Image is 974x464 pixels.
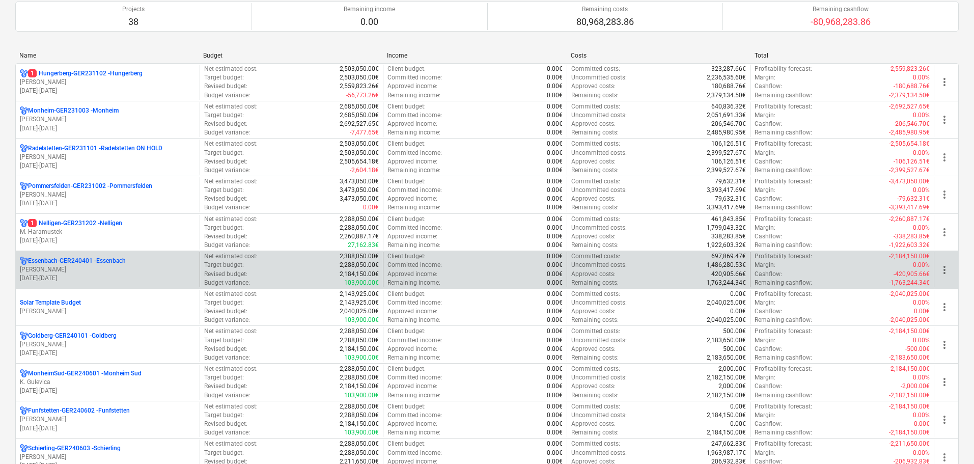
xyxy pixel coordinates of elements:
p: 2,503,050.00€ [340,73,379,82]
p: 2,399,527.67€ [707,149,746,157]
p: Remaining income : [387,91,440,100]
p: Cashflow : [755,307,782,316]
p: [DATE] - [DATE] [20,124,196,133]
p: Remaining costs : [571,316,619,324]
p: 2,503,050.00€ [340,149,379,157]
p: Committed costs : [571,177,620,186]
p: [DATE] - [DATE] [20,161,196,170]
p: 2,143,925.00€ [340,290,379,298]
p: Client budget : [387,102,426,111]
p: Target budget : [204,224,244,232]
p: -7,477.65€ [350,128,379,137]
p: Uncommitted costs : [571,224,627,232]
p: Committed income : [387,186,442,195]
p: -2,505,654.18€ [889,140,930,148]
p: 0.00% [913,261,930,269]
p: Funfstetten-GER240602 - Funfstetten [28,406,130,415]
span: 1 [28,69,37,77]
p: Pommersfelden-GER231002 - Pommersfelden [28,182,152,190]
p: Remaining cashflow : [755,91,812,100]
p: 2,399,527.67€ [707,166,746,175]
p: 0.00€ [547,290,563,298]
div: Radelstetten-GER231101 -Radelstetten ON HOLD[PERSON_NAME][DATE]-[DATE] [20,144,196,170]
p: 103,900.00€ [344,279,379,287]
p: Client budget : [387,215,426,224]
p: 0.00€ [547,91,563,100]
p: [DATE] - [DATE] [20,387,196,395]
p: Radelstetten-GER231101 - Radelstetten ON HOLD [28,144,162,153]
p: 0.00€ [547,270,563,279]
div: Project has multi currencies enabled [20,69,28,78]
p: Approved income : [387,232,437,241]
p: 0.00€ [547,224,563,232]
p: -79,632.31€ [897,195,930,203]
p: Cashflow : [755,270,782,279]
div: Project has multi currencies enabled [20,444,28,453]
p: 338,283.85€ [711,232,746,241]
p: 103,900.00€ [344,316,379,324]
p: 323,287.66€ [711,65,746,73]
p: M. Haramustek [20,228,196,236]
p: Revised budget : [204,82,247,91]
span: more_vert [938,414,951,426]
p: Cashflow : [755,232,782,241]
p: 106,126.51€ [711,157,746,166]
p: 0.00€ [547,149,563,157]
span: more_vert [938,114,951,126]
p: 1,763,244.34€ [707,279,746,287]
p: [PERSON_NAME] [20,153,196,161]
p: 0.00€ [547,82,563,91]
p: 2,040,025.00€ [707,298,746,307]
p: -2,604.18€ [350,166,379,175]
p: Budget variance : [204,128,250,137]
p: Approved costs : [571,307,616,316]
p: 0.00% [913,186,930,195]
p: Budget variance : [204,166,250,175]
p: -2,040,025.00€ [889,290,930,298]
div: Project has multi currencies enabled [20,332,28,340]
div: Solar Template Budget[PERSON_NAME] [20,298,196,316]
p: MonheimSud-GER240601 - Monheim Sud [28,369,142,378]
p: Remaining costs : [571,166,619,175]
p: Remaining cashflow : [755,241,812,250]
p: Client budget : [387,65,426,73]
p: Monheim-GER231003 - Monheim [28,106,119,115]
p: -80,968,283.86 [811,16,871,28]
p: 0.00€ [363,203,379,212]
p: Remaining costs : [571,241,619,250]
p: Client budget : [387,177,426,186]
p: [PERSON_NAME] [20,340,196,349]
div: Project has multi currencies enabled [20,182,28,190]
p: 0.00€ [547,166,563,175]
p: 461,843.85€ [711,215,746,224]
p: Uncommitted costs : [571,149,627,157]
p: Committed income : [387,73,442,82]
p: Remaining costs [576,5,634,14]
p: 0.00% [913,111,930,120]
p: -420,905.66€ [894,270,930,279]
p: Budget variance : [204,203,250,212]
div: Project has multi currencies enabled [20,106,28,115]
p: 2,379,134.50€ [707,91,746,100]
p: Approved income : [387,195,437,203]
p: -3,393,417.69€ [889,203,930,212]
p: 0.00€ [547,111,563,120]
div: Project has multi currencies enabled [20,219,28,228]
p: 206,546.70€ [711,120,746,128]
p: 2,685,050.00€ [340,102,379,111]
p: Margin : [755,224,775,232]
div: Goldberg-GER240101 -Goldberg[PERSON_NAME][DATE]-[DATE] [20,332,196,358]
p: 0.00€ [547,128,563,137]
p: 3,473,050.00€ [340,195,379,203]
p: 2,236,535.60€ [707,73,746,82]
p: Committed costs : [571,252,620,261]
p: 0.00€ [547,307,563,316]
p: Budget variance : [204,316,250,324]
p: Client budget : [387,290,426,298]
p: [PERSON_NAME] [20,453,196,461]
p: 2,503,050.00€ [340,65,379,73]
p: Approved costs : [571,120,616,128]
p: Margin : [755,111,775,120]
p: 420,905.66€ [711,270,746,279]
p: -2,692,527.65€ [889,102,930,111]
